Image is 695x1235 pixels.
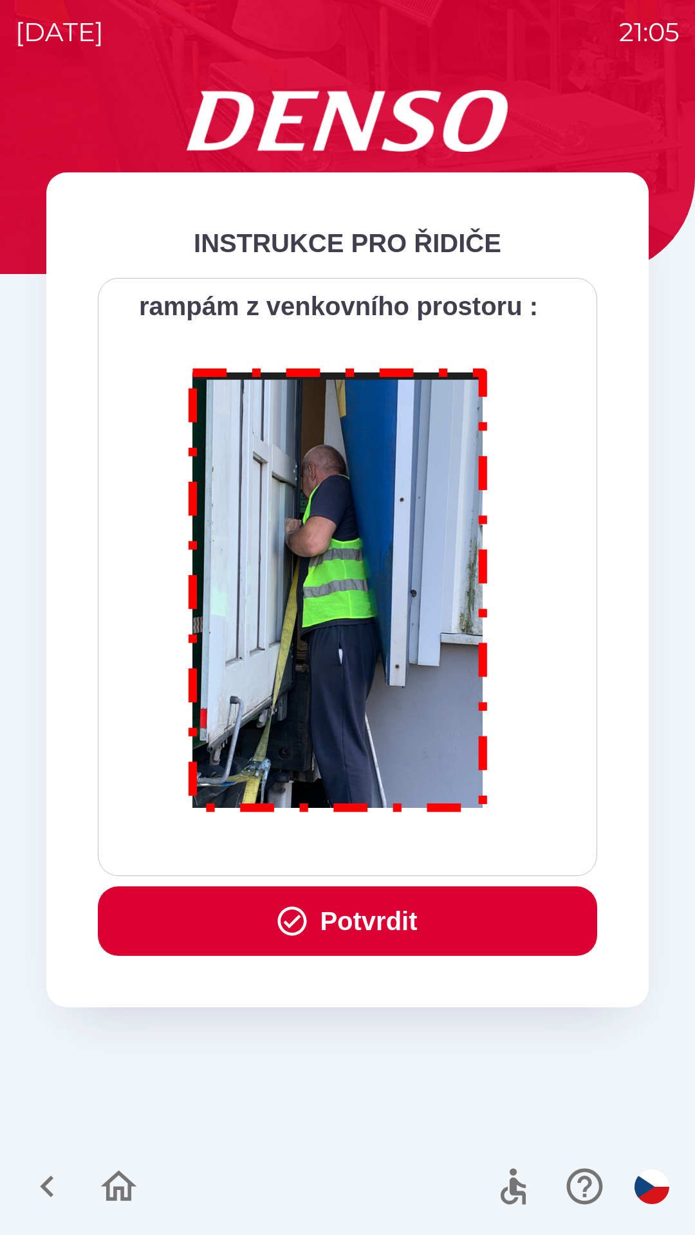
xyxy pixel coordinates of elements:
[46,90,649,152] img: Logo
[15,13,104,51] p: [DATE]
[635,1169,669,1204] img: cs flag
[619,13,680,51] p: 21:05
[98,886,597,956] button: Potvrdit
[98,224,597,262] div: INSTRUKCE PRO ŘIDIČE
[174,351,503,824] img: M8MNayrTL6gAAAABJRU5ErkJggg==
